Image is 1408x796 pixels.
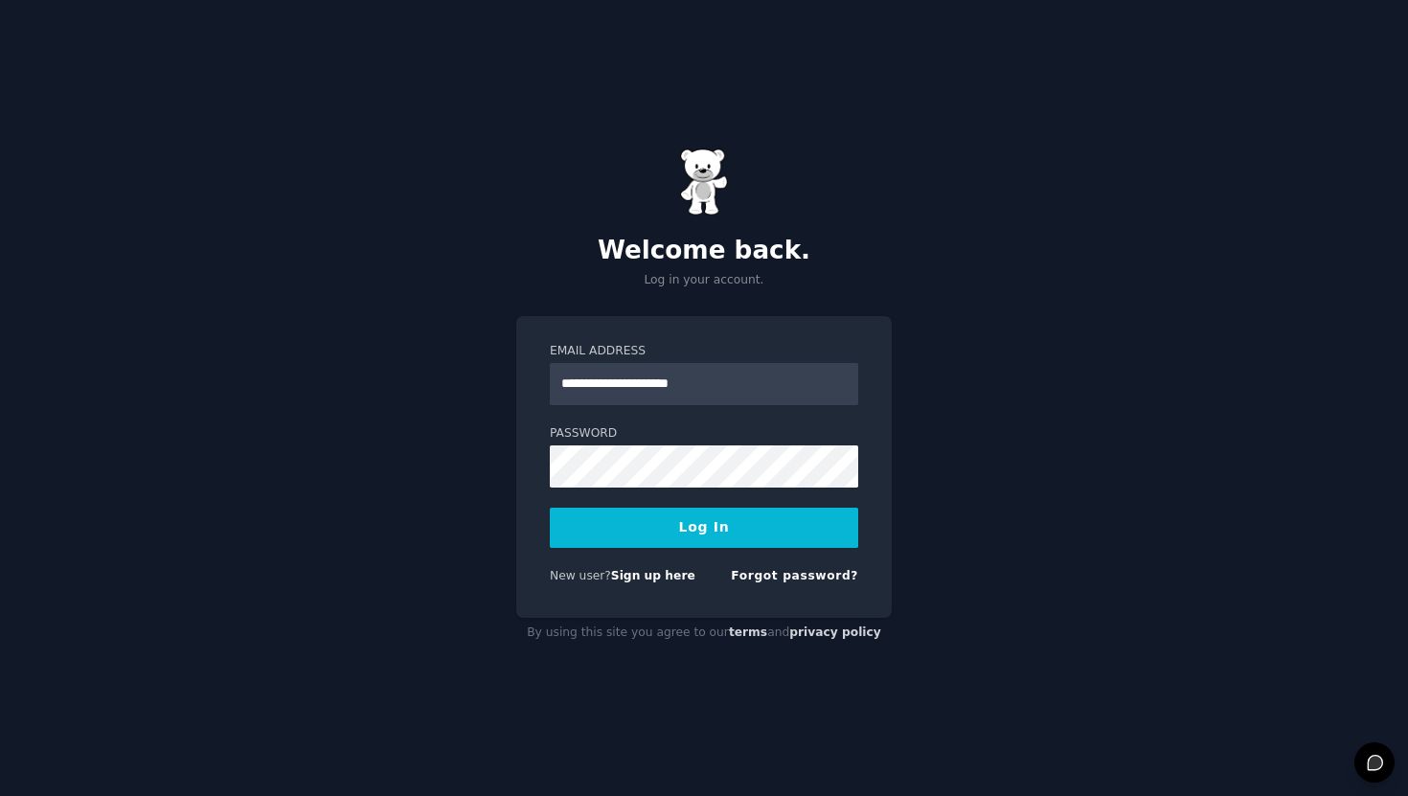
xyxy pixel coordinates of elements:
label: Email Address [550,343,858,360]
label: Password [550,425,858,443]
h2: Welcome back. [516,236,892,266]
button: Log In [550,508,858,548]
a: Sign up here [611,569,695,582]
a: Forgot password? [731,569,858,582]
p: Log in your account. [516,272,892,289]
img: Gummy Bear [680,148,728,216]
a: terms [729,625,767,639]
div: By using this site you agree to our and [516,618,892,648]
a: privacy policy [789,625,881,639]
span: New user? [550,569,611,582]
